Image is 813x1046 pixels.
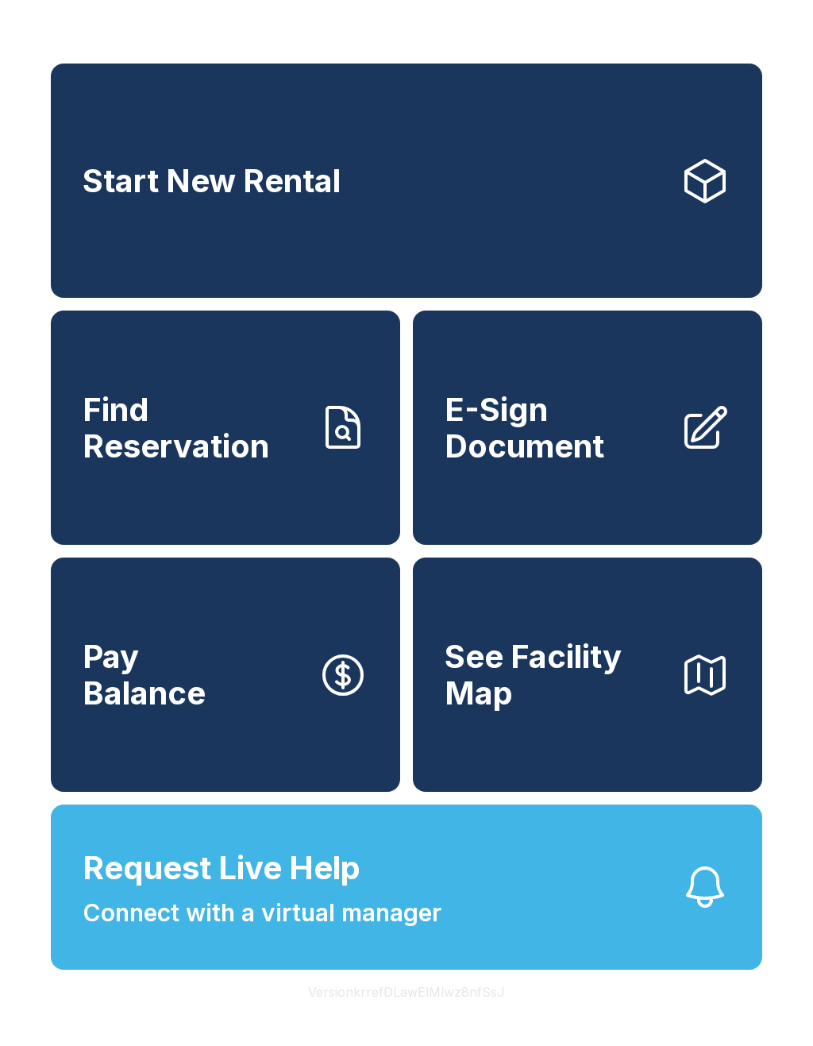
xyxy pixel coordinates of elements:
[413,558,762,792] button: See Facility Map
[83,392,305,464] span: Find Reservation
[83,844,360,892] span: Request Live Help
[51,311,400,545] a: Find Reservation
[83,639,206,711] span: Pay Balance
[295,970,518,1014] button: VersionkrrefDLawElMlwz8nfSsJ
[445,639,667,711] span: See Facility Map
[83,163,341,199] span: Start New Rental
[413,311,762,545] a: E-Sign Document
[51,805,762,970] button: Request Live HelpConnect with a virtual manager
[51,558,400,792] button: PayBalance
[51,64,762,298] a: Start New Rental
[83,895,441,931] span: Connect with a virtual manager
[445,392,667,464] span: E-Sign Document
